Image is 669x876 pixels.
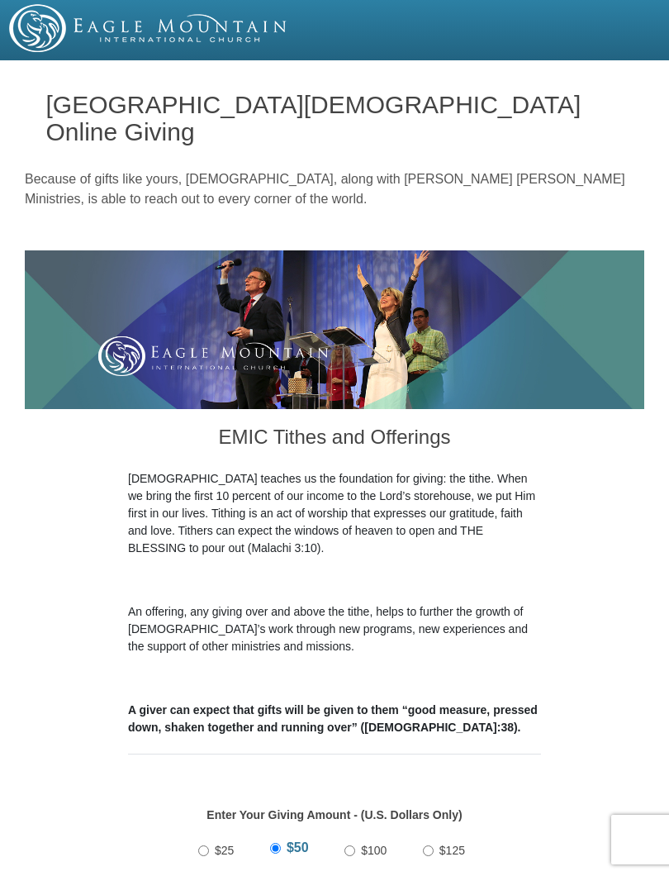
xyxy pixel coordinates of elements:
p: [DEMOGRAPHIC_DATA] teaches us the foundation for giving: the tithe. When we bring the first 10 pe... [128,470,541,557]
strong: Enter Your Giving Amount - (U.S. Dollars Only) [206,808,462,821]
span: $125 [439,844,465,857]
h1: [GEOGRAPHIC_DATA][DEMOGRAPHIC_DATA] Online Giving [46,91,624,145]
p: An offering, any giving over and above the tithe, helps to further the growth of [DEMOGRAPHIC_DAT... [128,603,541,655]
p: Because of gifts like yours, [DEMOGRAPHIC_DATA], along with [PERSON_NAME] [PERSON_NAME] Ministrie... [25,169,644,209]
span: $100 [361,844,387,857]
span: $50 [287,840,309,855]
img: EMIC [9,4,288,52]
b: A giver can expect that gifts will be given to them “good measure, pressed down, shaken together ... [128,703,538,734]
h3: EMIC Tithes and Offerings [128,409,541,470]
span: $25 [215,844,234,857]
